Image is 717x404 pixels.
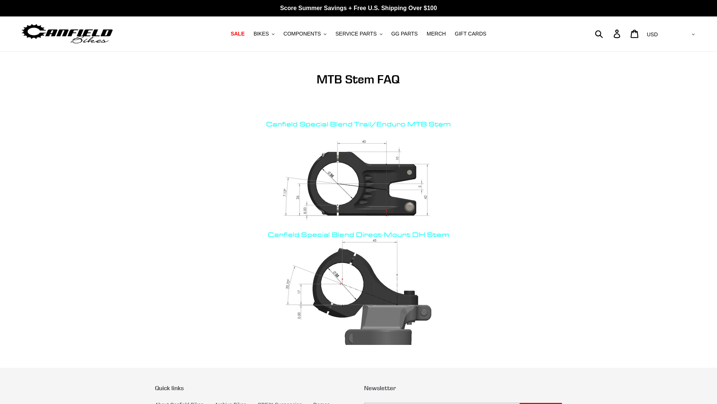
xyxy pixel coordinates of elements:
a: GG PARTS [388,29,422,39]
p: Newsletter [364,385,562,392]
span: SALE [231,31,245,37]
button: BIKES [250,29,278,39]
button: COMPONENTS [280,29,330,39]
a: GIFT CARDS [451,29,490,39]
input: Search [599,25,618,42]
span: COMPONENTS [283,31,321,37]
p: Quick links [155,385,353,392]
button: SERVICE PARTS [332,29,386,39]
img: Canfield_Special_Blend_Direct-Mount_DH_Stem_Dimensions_600x600.jpg [246,227,471,345]
span: GG PARTS [391,31,418,37]
a: MERCH [423,29,450,39]
span: GIFT CARDS [455,31,487,37]
a: SALE [227,29,248,39]
span: MERCH [427,31,446,37]
h1: MTB Stem FAQ [190,72,527,86]
span: SERVICE PARTS [335,31,376,37]
img: Canfield Bikes [21,22,114,46]
span: BIKES [254,31,269,37]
